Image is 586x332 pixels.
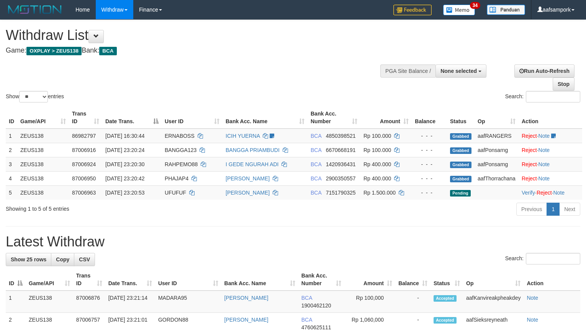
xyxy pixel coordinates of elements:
a: Reject [537,190,552,196]
th: Date Trans.: activate to sort column ascending [105,269,155,291]
td: 3 [6,157,17,171]
span: Copy 1900462120 to clipboard [301,302,331,309]
span: BANGGA123 [165,147,196,153]
th: Op: activate to sort column ascending [475,107,519,129]
input: Search: [526,91,580,102]
span: Show 25 rows [11,256,46,263]
a: Note [527,295,538,301]
span: ERNABOSS [165,133,195,139]
span: 87006916 [72,147,96,153]
span: Copy 6670668191 to clipboard [326,147,356,153]
label: Search: [505,91,580,102]
th: Amount: activate to sort column ascending [344,269,395,291]
span: Grabbed [450,176,471,182]
img: Feedback.jpg [393,5,432,15]
span: BCA [301,317,312,323]
td: ZEUS138 [17,157,69,171]
th: Amount: activate to sort column ascending [360,107,412,129]
span: [DATE] 23:20:53 [105,190,144,196]
span: [DATE] 23:20:24 [105,147,144,153]
td: · [519,171,582,185]
span: Grabbed [450,147,471,154]
h1: Latest Withdraw [6,234,580,249]
a: CSV [74,253,95,266]
span: BCA [311,161,321,167]
td: Rp 100,000 [344,291,395,313]
span: Pending [450,190,471,197]
div: - - - [415,160,444,168]
span: BCA [311,133,321,139]
span: Rp 100.000 [363,133,391,139]
td: 2 [6,143,17,157]
span: UFUFUF [165,190,186,196]
span: 87006924 [72,161,96,167]
td: 4 [6,171,17,185]
th: Balance [412,107,447,129]
span: [DATE] 23:20:42 [105,175,144,182]
div: - - - [415,146,444,154]
span: BCA [311,147,321,153]
td: - [395,291,430,313]
th: Game/API: activate to sort column ascending [17,107,69,129]
span: [DATE] 23:20:30 [105,161,144,167]
a: Note [539,161,550,167]
td: [DATE] 23:21:14 [105,291,155,313]
a: Show 25 rows [6,253,51,266]
th: Bank Acc. Name: activate to sort column ascending [223,107,308,129]
input: Search: [526,253,580,264]
td: · [519,143,582,157]
a: Stop [553,78,575,91]
div: - - - [415,189,444,197]
span: Rp 400.000 [363,161,391,167]
a: [PERSON_NAME] [226,175,270,182]
span: Accepted [434,295,457,302]
span: Grabbed [450,162,471,168]
span: 86982797 [72,133,96,139]
span: [DATE] 16:30:44 [105,133,144,139]
td: aafRANGERS [475,129,519,143]
a: Next [559,203,580,216]
span: BCA [99,47,116,55]
td: 1 [6,291,26,313]
td: ZEUS138 [17,171,69,185]
th: Bank Acc. Number: activate to sort column ascending [308,107,360,129]
h1: Withdraw List [6,28,383,43]
a: Reject [522,161,537,167]
span: RAHPEMO88 [165,161,198,167]
span: Copy 7151790325 to clipboard [326,190,356,196]
select: Showentries [19,91,48,102]
a: Verify [522,190,535,196]
td: 1 [6,129,17,143]
span: Rp 100.000 [363,147,391,153]
th: Status: activate to sort column ascending [430,269,463,291]
span: OXPLAY > ZEUS138 [26,47,82,55]
a: Reject [522,147,537,153]
td: ZEUS138 [17,143,69,157]
th: ID [6,107,17,129]
td: · [519,157,582,171]
span: BCA [311,175,321,182]
th: Trans ID: activate to sort column ascending [69,107,102,129]
td: aafPonsarng [475,157,519,171]
span: BCA [311,190,321,196]
span: None selected [440,68,477,74]
a: BANGGA PRIAMBUDI [226,147,280,153]
td: · · [519,185,582,200]
a: Note [553,190,565,196]
div: - - - [415,132,444,140]
a: Previous [516,203,547,216]
span: Accepted [434,317,457,324]
th: Status [447,107,475,129]
a: Note [539,147,550,153]
td: MADARA95 [155,291,221,313]
span: Copy 1420936431 to clipboard [326,161,356,167]
th: Action [519,107,582,129]
th: User ID: activate to sort column ascending [162,107,223,129]
th: Bank Acc. Name: activate to sort column ascending [221,269,298,291]
a: [PERSON_NAME] [226,190,270,196]
button: None selected [435,64,486,78]
span: PHAJAP4 [165,175,188,182]
img: panduan.png [487,5,525,15]
th: Op: activate to sort column ascending [463,269,524,291]
h4: Game: Bank: [6,47,383,55]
